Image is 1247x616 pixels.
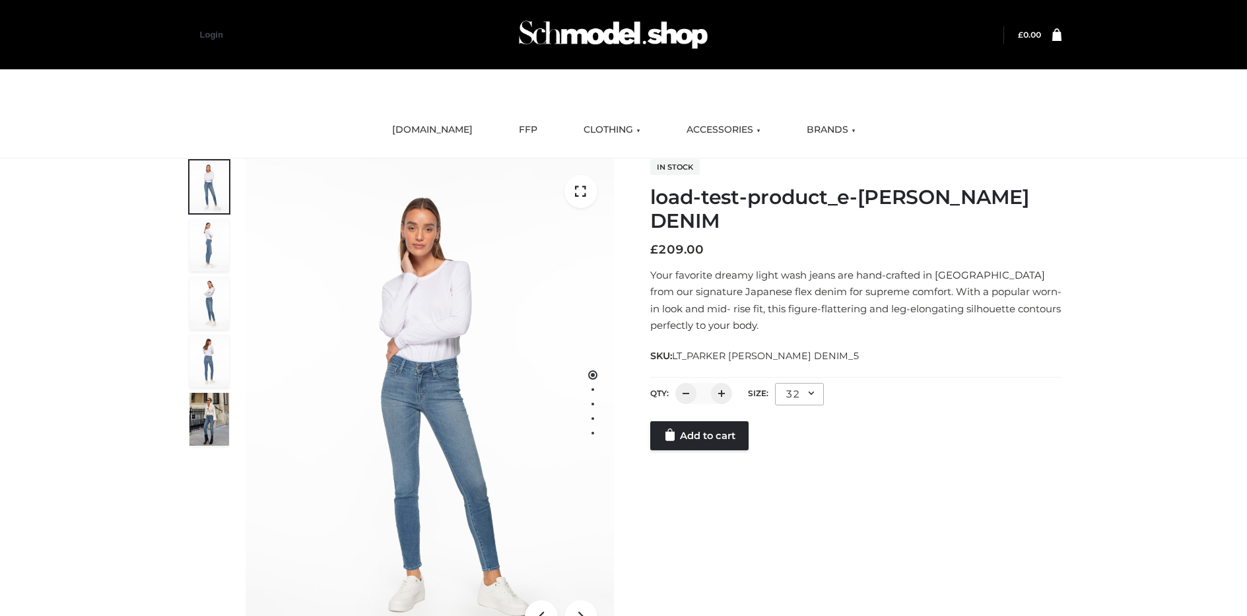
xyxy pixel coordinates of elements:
[189,335,229,388] img: 2001KLX-Ava-skinny-cove-2-scaled_32c0e67e-5e94-449c-a916-4c02a8c03427.jpg
[650,242,704,257] bdi: 209.00
[514,9,712,61] img: Schmodel Admin 964
[677,116,770,145] a: ACCESSORIES
[382,116,483,145] a: [DOMAIN_NAME]
[189,393,229,446] img: Bowery-Skinny_Cove-1.jpg
[189,219,229,271] img: 2001KLX-Ava-skinny-cove-4-scaled_4636a833-082b-4702-abec-fd5bf279c4fc.jpg
[650,159,700,175] span: In stock
[650,186,1062,233] h1: load-test-product_e-[PERSON_NAME] DENIM
[672,350,859,362] span: LT_PARKER [PERSON_NAME] DENIM_5
[650,242,658,257] span: £
[650,348,861,364] span: SKU:
[748,388,768,398] label: Size:
[775,383,824,405] div: 32
[509,116,547,145] a: FFP
[797,116,865,145] a: BRANDS
[650,421,749,450] a: Add to cart
[200,30,223,40] a: Login
[650,388,669,398] label: QTY:
[189,160,229,213] img: 2001KLX-Ava-skinny-cove-1-scaled_9b141654-9513-48e5-b76c-3dc7db129200.jpg
[189,277,229,329] img: 2001KLX-Ava-skinny-cove-3-scaled_eb6bf915-b6b9-448f-8c6c-8cabb27fd4b2.jpg
[1018,30,1041,40] a: £0.00
[574,116,650,145] a: CLOTHING
[1018,30,1023,40] span: £
[650,267,1062,334] p: Your favorite dreamy light wash jeans are hand-crafted in [GEOGRAPHIC_DATA] from our signature Ja...
[1018,30,1041,40] bdi: 0.00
